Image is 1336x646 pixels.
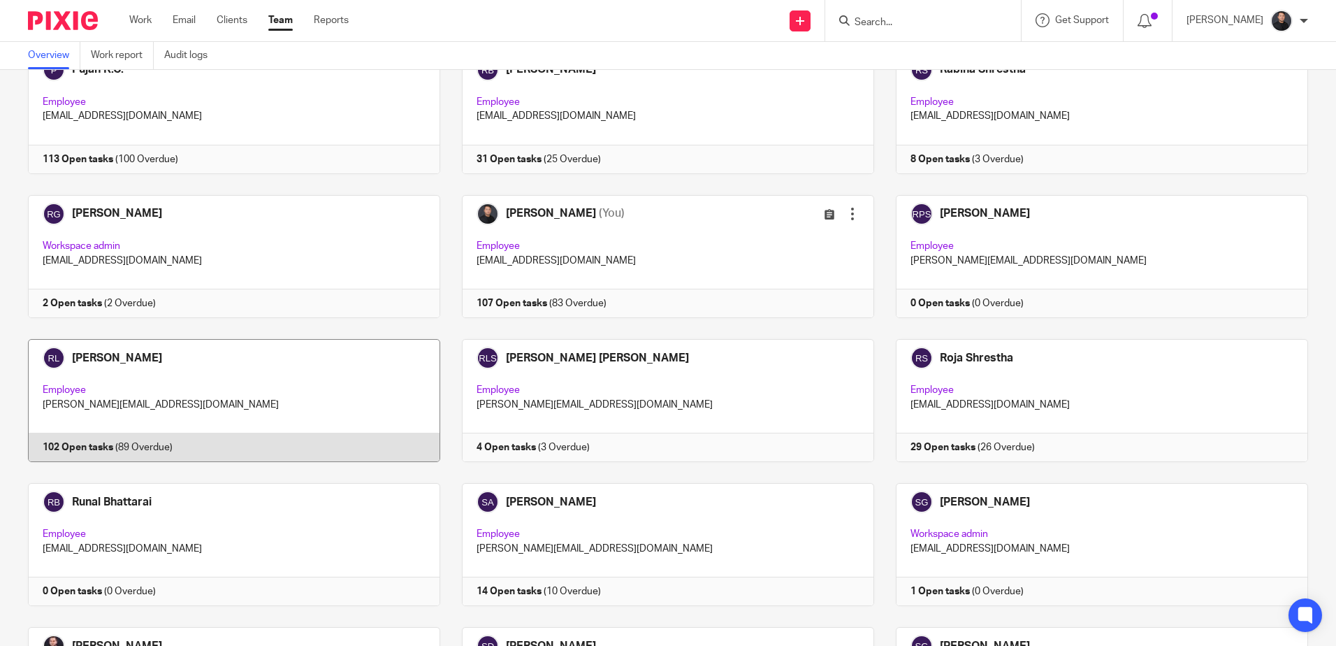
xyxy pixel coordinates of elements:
[1270,10,1293,32] img: My%20Photo.jpg
[129,13,152,27] a: Work
[268,13,293,27] a: Team
[91,42,154,69] a: Work report
[173,13,196,27] a: Email
[1055,15,1109,25] span: Get Support
[853,17,979,29] input: Search
[1186,13,1263,27] p: [PERSON_NAME]
[28,11,98,30] img: Pixie
[314,13,349,27] a: Reports
[28,42,80,69] a: Overview
[217,13,247,27] a: Clients
[164,42,218,69] a: Audit logs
